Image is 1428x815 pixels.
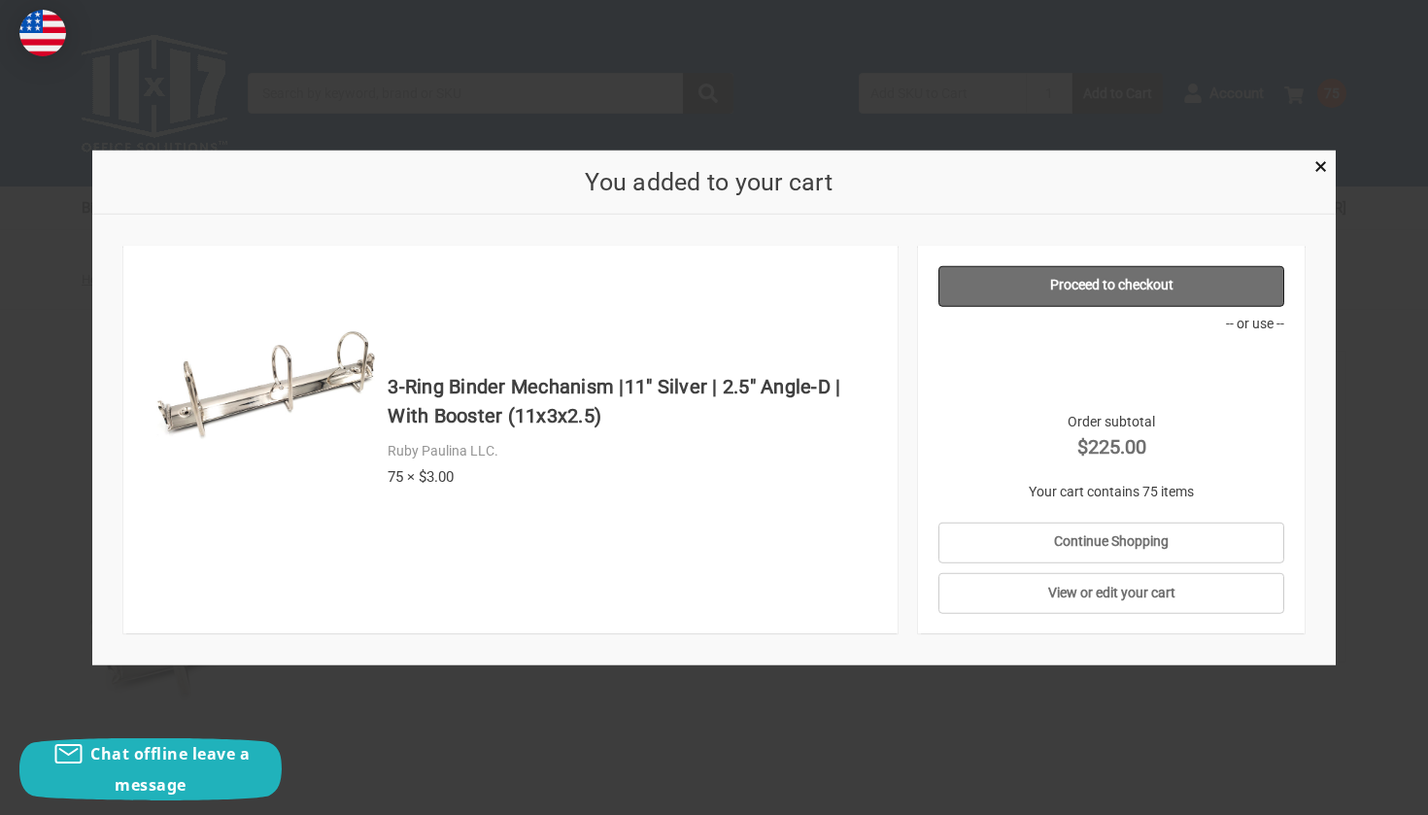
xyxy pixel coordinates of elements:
strong: $225.00 [938,431,1285,460]
p: -- or use -- [938,313,1285,333]
div: Ruby Paulina LLC. [388,441,877,461]
a: Close [1310,154,1331,175]
a: View or edit your cart [938,573,1285,614]
h4: 3-Ring Binder Mechanism |11" Silver | 2.5" Angle-D | With Booster (11x3x2.5) [388,372,877,430]
img: duty and tax information for United States [19,10,66,56]
h2: You added to your cart [123,163,1295,200]
button: Chat offline leave a message [19,738,282,800]
p: Your cart contains 75 items [938,481,1285,501]
a: Continue Shopping [938,522,1285,562]
div: Order subtotal [938,411,1285,460]
span: × [1314,153,1327,181]
span: Chat offline leave a message [90,743,250,796]
div: 75 × $3.00 [388,465,877,488]
img: 3-Ring Binder Mechanism |11" Silver | 2.5" Angle-D | With Booster (11x3x2.5) [153,327,378,443]
a: Proceed to checkout [938,265,1285,306]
